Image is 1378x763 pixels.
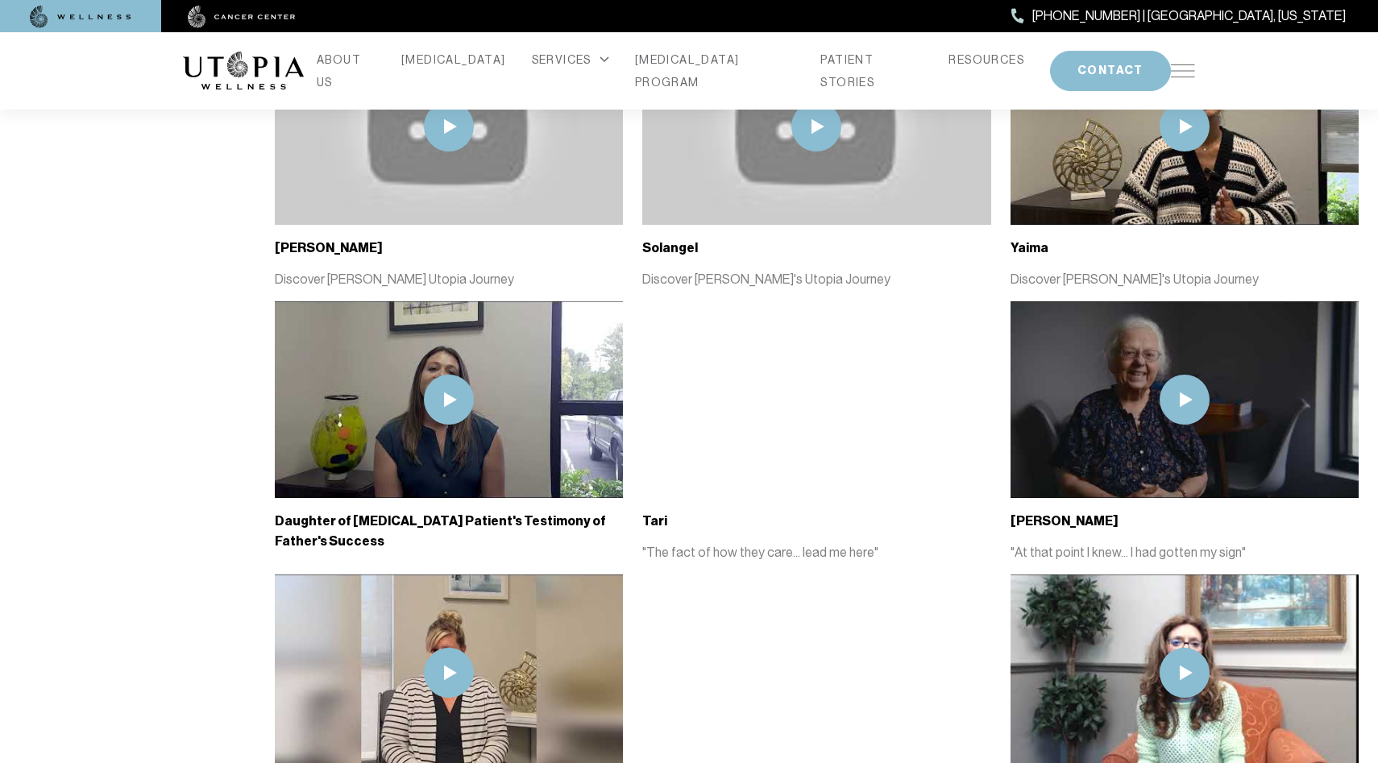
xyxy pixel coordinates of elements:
[635,48,795,93] a: [MEDICAL_DATA] PROGRAM
[1011,240,1048,255] b: Yaima
[642,544,990,562] p: "The fact of how they care... lead me here"
[642,301,990,497] iframe: YouTube video player
[1050,51,1171,91] button: CONTACT
[275,513,606,549] b: Daughter of [MEDICAL_DATA] Patient's Testimony of Father's Success
[1160,648,1210,698] img: play icon
[424,375,474,425] img: play icon
[1011,271,1359,289] p: Discover [PERSON_NAME]'s Utopia Journey
[642,240,698,255] b: Solangel
[424,648,474,698] img: play icon
[791,102,841,151] img: play icon
[30,6,131,28] img: wellness
[1011,6,1346,27] a: [PHONE_NUMBER] | [GEOGRAPHIC_DATA], [US_STATE]
[1032,6,1346,27] span: [PHONE_NUMBER] | [GEOGRAPHIC_DATA], [US_STATE]
[1171,64,1195,77] img: icon-hamburger
[820,48,923,93] a: PATIENT STORIES
[275,28,623,224] img: thumbnail
[1160,375,1210,425] img: play icon
[642,271,990,289] p: Discover [PERSON_NAME]'s Utopia Journey
[275,271,623,289] p: Discover [PERSON_NAME] Utopia Journey
[275,240,383,255] b: [PERSON_NAME]
[1011,513,1119,529] b: [PERSON_NAME]
[183,52,304,90] img: logo
[1011,544,1359,562] p: "At that point I knew... I had gotten my sign"
[317,48,376,93] a: ABOUT US
[948,48,1024,71] a: RESOURCES
[1160,102,1210,151] img: play icon
[1011,301,1359,497] img: thumbnail
[275,301,623,497] img: thumbnail
[424,102,474,151] img: play icon
[642,28,990,224] img: thumbnail
[401,48,506,71] a: [MEDICAL_DATA]
[188,6,296,28] img: cancer center
[1011,28,1359,224] img: thumbnail
[642,513,667,529] b: Tari
[532,48,609,71] div: SERVICES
